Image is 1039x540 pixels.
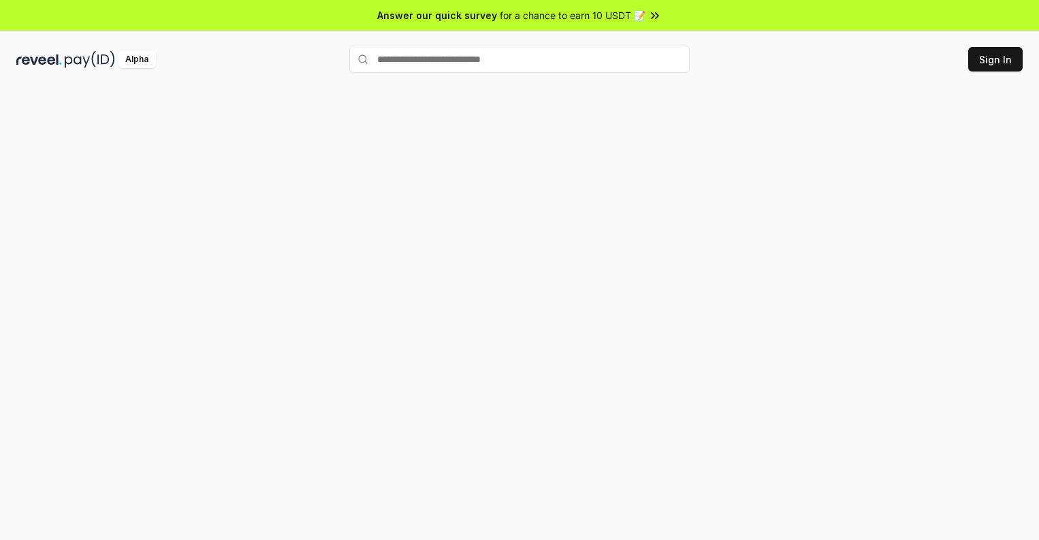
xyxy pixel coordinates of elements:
[377,8,497,22] span: Answer our quick survey
[65,51,115,68] img: pay_id
[16,51,62,68] img: reveel_dark
[500,8,645,22] span: for a chance to earn 10 USDT 📝
[118,51,156,68] div: Alpha
[968,47,1023,72] button: Sign In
